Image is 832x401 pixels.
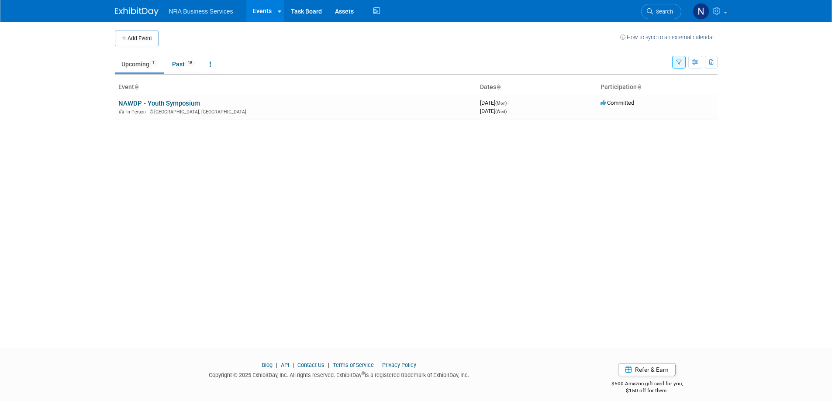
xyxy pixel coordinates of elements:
[480,108,507,114] span: [DATE]
[262,362,273,368] a: Blog
[274,362,280,368] span: |
[382,362,416,368] a: Privacy Policy
[495,101,507,106] span: (Mon)
[119,109,124,113] img: In-Person Event
[362,371,365,376] sup: ®
[495,109,507,114] span: (Wed)
[185,60,195,66] span: 18
[281,362,289,368] a: API
[375,362,381,368] span: |
[115,7,159,16] img: ExhibitDay
[290,362,296,368] span: |
[476,80,597,95] th: Dates
[653,8,673,15] span: Search
[115,56,164,72] a: Upcoming1
[333,362,374,368] a: Terms of Service
[577,387,718,394] div: $150 off for them.
[126,109,148,115] span: In-Person
[326,362,331,368] span: |
[150,60,157,66] span: 1
[597,80,718,95] th: Participation
[297,362,325,368] a: Contact Us
[620,34,718,41] a: How to sync to an external calendar...
[115,31,159,46] button: Add Event
[577,374,718,394] div: $500 Amazon gift card for you,
[601,99,634,106] span: Committed
[637,83,641,90] a: Sort by Participation Type
[508,99,509,106] span: -
[134,83,138,90] a: Sort by Event Name
[115,369,564,379] div: Copyright © 2025 ExhibitDay, Inc. All rights reserved. ExhibitDay is a registered trademark of Ex...
[118,108,473,115] div: [GEOGRAPHIC_DATA], [GEOGRAPHIC_DATA]
[618,363,676,376] a: Refer & Earn
[496,83,501,90] a: Sort by Start Date
[118,99,200,107] a: NAWDP - Youth Symposium
[169,8,233,15] span: NRA Business Services
[641,4,681,19] a: Search
[166,56,201,72] a: Past18
[693,3,709,20] img: Neeley Carlson
[480,99,509,106] span: [DATE]
[115,80,476,95] th: Event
